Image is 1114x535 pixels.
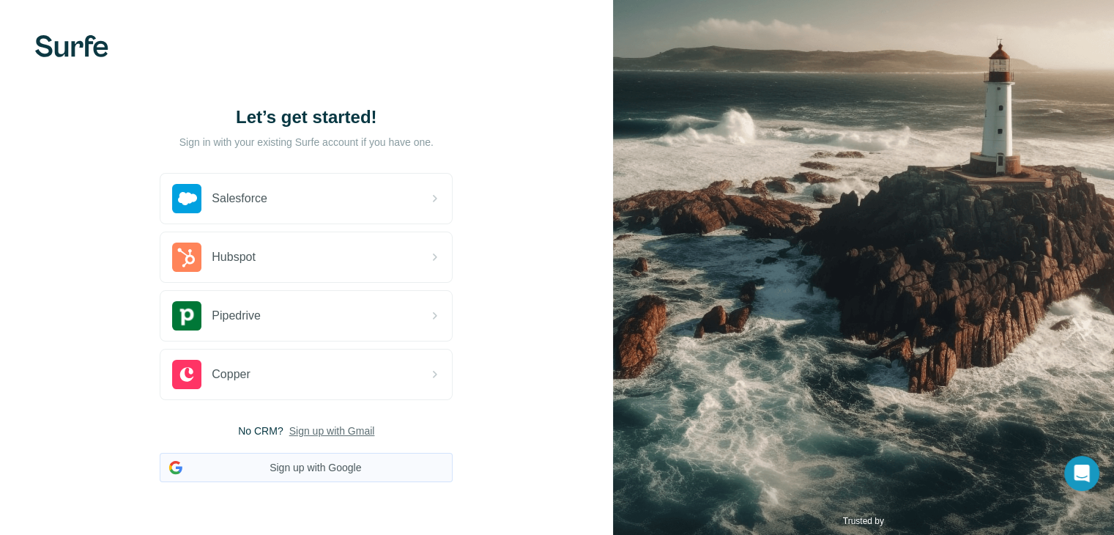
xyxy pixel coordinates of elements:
[35,35,108,57] img: Surfe's logo
[212,248,256,266] span: Hubspot
[212,190,267,207] span: Salesforce
[172,243,201,272] img: hubspot's logo
[212,366,250,383] span: Copper
[160,106,453,129] h1: Let’s get started!
[179,135,434,150] p: Sign in with your existing Surfe account if you have one.
[160,453,453,482] button: Sign up with Google
[238,424,283,438] span: No CRM?
[1064,456,1099,491] div: Open Intercom Messenger
[172,360,201,389] img: copper's logo
[843,514,884,528] p: Trusted by
[212,307,261,325] span: Pipedrive
[172,184,201,213] img: salesforce's logo
[172,301,201,331] img: pipedrive's logo
[289,424,375,438] button: Sign up with Gmail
